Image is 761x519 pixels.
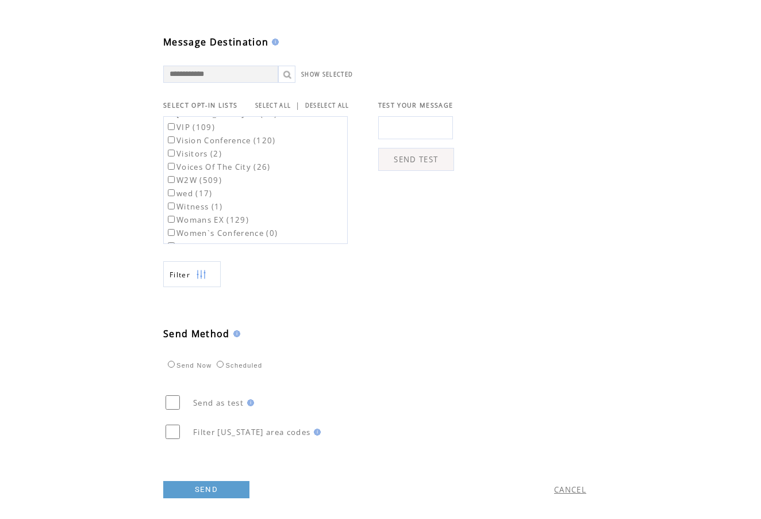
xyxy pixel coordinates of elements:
[166,215,249,225] label: Womans EX (129)
[163,101,237,109] span: SELECT OPT-IN LISTS
[166,241,216,251] label: Worry (1)
[305,102,349,109] a: DESELECT ALL
[166,188,213,199] label: wed (17)
[168,136,175,143] input: Vision Conference (120)
[168,361,175,368] input: Send Now
[166,148,222,159] label: Visitors (2)
[301,71,353,78] a: SHOW SELECTED
[554,484,586,495] a: CANCEL
[378,148,454,171] a: SEND TEST
[244,399,254,406] img: help.gif
[168,150,175,157] input: Visitors (2)
[378,101,453,109] span: TEST YOUR MESSAGE
[168,163,175,170] input: Voices Of The City (26)
[166,162,271,172] label: Voices Of The City (26)
[193,427,310,437] span: Filter [US_STATE] area codes
[166,175,222,185] label: W2W (509)
[166,228,278,238] label: Women`s Conference (0)
[193,398,244,408] span: Send as test
[166,135,276,146] label: Vision Conference (120)
[163,36,268,48] span: Message Destination
[168,229,175,236] input: Women`s Conference (0)
[170,270,190,280] span: Show filters
[268,39,279,45] img: help.gif
[295,100,300,110] span: |
[165,362,212,369] label: Send Now
[168,189,175,196] input: wed (17)
[168,123,175,130] input: VIP (109)
[196,262,206,288] img: filters.png
[310,429,321,436] img: help.gif
[163,261,221,287] a: Filter
[255,102,291,109] a: SELECT ALL
[166,122,215,132] label: VIP (109)
[163,481,249,498] a: SEND
[166,201,223,212] label: Witness (1)
[168,203,175,209] input: Witness (1)
[168,216,175,223] input: Womans EX (129)
[230,330,240,337] img: help.gif
[217,361,224,368] input: Scheduled
[168,242,175,249] input: Worry (1)
[214,362,262,369] label: Scheduled
[168,176,175,183] input: W2W (509)
[163,327,230,340] span: Send Method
